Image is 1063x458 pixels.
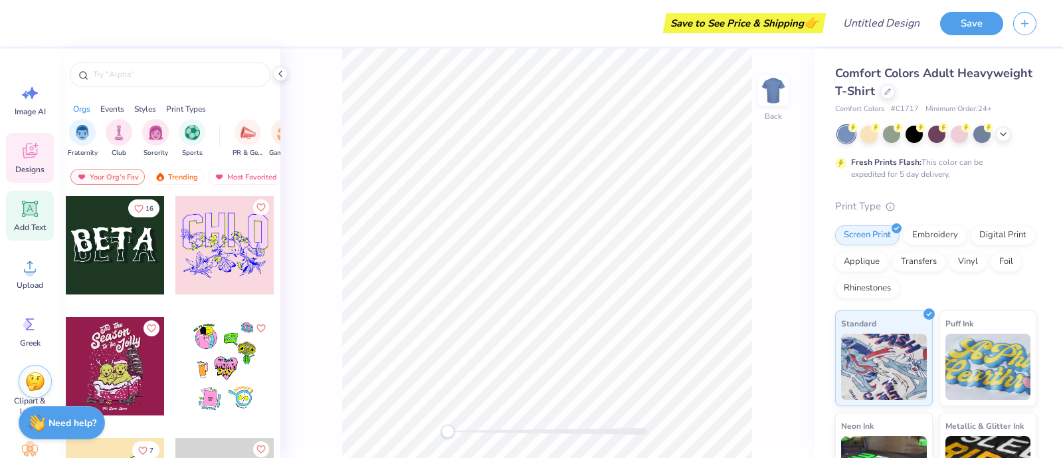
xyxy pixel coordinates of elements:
span: 👉 [804,15,819,31]
span: # C1717 [891,104,919,115]
div: Back [765,110,782,122]
div: Orgs [73,103,90,115]
strong: Need help? [48,417,96,429]
div: filter for Sports [179,119,205,158]
div: Foil [991,252,1022,272]
img: Back [760,77,787,104]
div: Digital Print [971,225,1035,245]
span: Minimum Order: 24 + [925,104,992,115]
img: Puff Ink [945,334,1031,400]
span: Upload [17,280,43,290]
span: Clipart & logos [8,396,52,417]
span: Sports [182,148,203,158]
div: Print Types [166,103,206,115]
img: Club Image [112,125,126,140]
div: Your Org's Fav [70,169,145,185]
span: 16 [145,205,153,212]
img: PR & General Image [241,125,256,140]
img: Fraternity Image [75,125,90,140]
div: filter for PR & General [233,119,263,158]
span: Puff Ink [945,316,973,330]
span: Comfort Colors [835,104,884,115]
div: Save to See Price & Shipping [666,13,822,33]
div: Accessibility label [441,425,454,438]
span: Standard [841,316,876,330]
button: filter button [142,119,169,158]
div: filter for Game Day [269,119,300,158]
button: Like [253,320,269,336]
span: Greek [20,338,41,348]
button: filter button [68,119,98,158]
button: Like [128,199,159,217]
div: Embroidery [904,225,967,245]
input: Untitled Design [832,10,930,37]
button: Like [253,441,269,457]
div: Most Favorited [208,169,283,185]
div: Screen Print [835,225,900,245]
span: Designs [15,164,45,175]
span: Neon Ink [841,419,874,433]
div: Events [100,103,124,115]
div: Print Type [835,199,1036,214]
div: This color can be expedited for 5 day delivery. [851,156,1015,180]
button: filter button [179,119,205,158]
span: Image AI [15,106,46,117]
img: Sorority Image [148,125,163,140]
span: PR & General [233,148,263,158]
div: Transfers [892,252,945,272]
div: Vinyl [949,252,987,272]
div: Rhinestones [835,279,900,298]
img: trending.gif [155,172,165,181]
button: Like [144,320,159,336]
div: Styles [134,103,156,115]
button: filter button [269,119,300,158]
button: filter button [106,119,132,158]
span: Sorority [144,148,168,158]
span: Game Day [269,148,300,158]
div: filter for Sorority [142,119,169,158]
img: Game Day Image [277,125,292,140]
img: most_fav.gif [76,172,87,181]
div: Trending [149,169,204,185]
img: most_fav.gif [214,172,225,181]
img: Sports Image [185,125,200,140]
span: Club [112,148,126,158]
span: Add Text [14,222,46,233]
strong: Fresh Prints Flash: [851,157,921,168]
span: Metallic & Glitter Ink [945,419,1024,433]
span: 7 [149,447,153,454]
div: filter for Club [106,119,132,158]
div: Applique [835,252,888,272]
button: filter button [233,119,263,158]
button: Save [940,12,1003,35]
input: Try "Alpha" [92,68,262,81]
div: filter for Fraternity [68,119,98,158]
span: Comfort Colors Adult Heavyweight T-Shirt [835,65,1032,99]
img: Standard [841,334,927,400]
button: Like [253,199,269,215]
span: Fraternity [68,148,98,158]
